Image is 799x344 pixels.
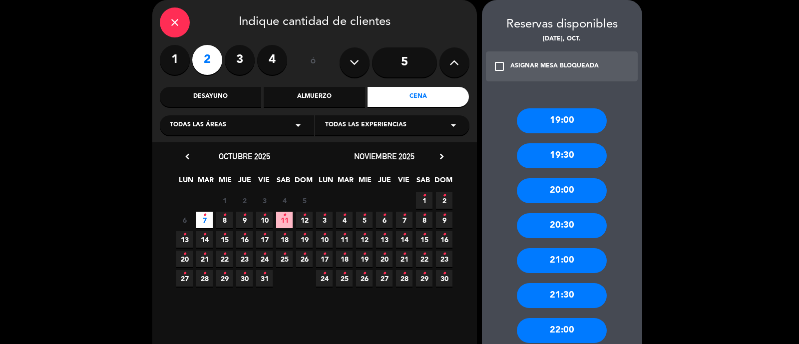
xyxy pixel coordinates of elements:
i: • [323,246,326,262]
i: • [203,207,206,223]
span: 26 [296,251,313,267]
span: 6 [376,212,393,228]
i: • [263,266,266,282]
div: Almuerzo [264,87,365,107]
span: MIE [217,174,233,191]
span: 12 [356,231,373,248]
span: SAB [275,174,292,191]
i: close [169,16,181,28]
span: 16 [436,231,452,248]
span: 10 [316,231,333,248]
span: LUN [318,174,334,191]
i: • [283,246,286,262]
span: DOM [295,174,311,191]
span: 3 [256,192,273,209]
i: • [422,227,426,243]
i: • [343,246,346,262]
i: • [422,188,426,204]
i: • [422,207,426,223]
span: 10 [256,212,273,228]
i: • [263,207,266,223]
span: 9 [236,212,253,228]
i: • [442,207,446,223]
i: arrow_drop_down [292,119,304,131]
i: • [363,246,366,262]
label: 3 [225,45,255,75]
span: 17 [316,251,333,267]
span: 6 [176,212,193,228]
span: 20 [176,251,193,267]
i: • [402,227,406,243]
i: • [402,246,406,262]
span: 25 [336,270,353,287]
div: ó [297,45,330,80]
i: • [243,207,246,223]
i: • [223,227,226,243]
i: • [183,227,186,243]
i: • [183,266,186,282]
span: 2 [436,192,452,209]
span: noviembre 2025 [354,151,414,161]
div: ASIGNAR MESA BLOQUEADA [510,61,599,71]
span: 14 [196,231,213,248]
span: 20 [376,251,393,267]
span: 23 [236,251,253,267]
i: • [303,207,306,223]
span: 2 [236,192,253,209]
div: 21:00 [517,248,607,273]
span: Todas las experiencias [325,120,406,130]
span: 4 [276,192,293,209]
div: 22:00 [517,318,607,343]
i: • [383,227,386,243]
div: 20:00 [517,178,607,203]
div: 19:00 [517,108,607,133]
span: VIE [396,174,412,191]
i: • [323,266,326,282]
span: 26 [356,270,373,287]
i: • [243,246,246,262]
span: 24 [316,270,333,287]
i: • [383,207,386,223]
i: • [283,207,286,223]
span: 19 [356,251,373,267]
span: 14 [396,231,412,248]
i: • [203,227,206,243]
span: 24 [256,251,273,267]
i: • [363,266,366,282]
i: arrow_drop_down [447,119,459,131]
span: 21 [396,251,412,267]
i: • [223,246,226,262]
i: • [203,266,206,282]
span: 8 [216,212,233,228]
span: 30 [436,270,452,287]
span: 5 [356,212,373,228]
span: 15 [416,231,432,248]
div: Indique cantidad de clientes [160,7,469,37]
i: • [442,188,446,204]
span: 29 [416,270,432,287]
i: • [442,246,446,262]
div: 20:30 [517,213,607,238]
i: • [422,266,426,282]
span: JUE [236,174,253,191]
label: 1 [160,45,190,75]
span: 31 [256,270,273,287]
span: 29 [216,270,233,287]
span: 28 [196,270,213,287]
span: MIE [357,174,373,191]
span: 11 [336,231,353,248]
span: 13 [176,231,193,248]
i: • [343,266,346,282]
i: • [263,246,266,262]
span: 5 [296,192,313,209]
span: SAB [415,174,431,191]
i: • [263,227,266,243]
i: • [303,227,306,243]
i: chevron_left [182,151,193,162]
span: 25 [276,251,293,267]
span: Todas las áreas [170,120,226,130]
span: 30 [236,270,253,287]
div: 19:30 [517,143,607,168]
span: 1 [416,192,432,209]
div: 21:30 [517,283,607,308]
